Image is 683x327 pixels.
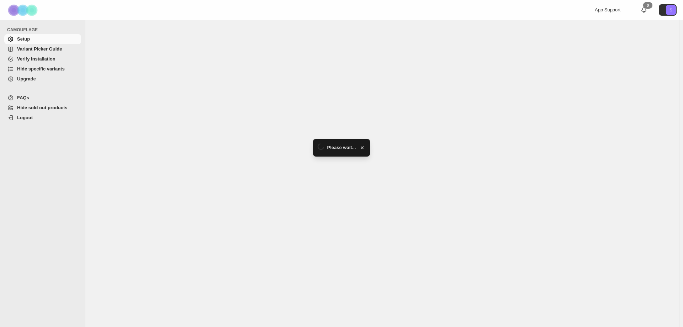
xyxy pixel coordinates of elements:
span: FAQs [17,95,29,100]
img: Camouflage [6,0,41,20]
text: S [669,8,672,12]
span: Verify Installation [17,56,55,62]
span: Hide sold out products [17,105,68,110]
a: Verify Installation [4,54,81,64]
a: Hide sold out products [4,103,81,113]
a: Hide specific variants [4,64,81,74]
span: CAMOUFLAGE [7,27,82,33]
a: Setup [4,34,81,44]
span: Setup [17,36,30,42]
div: 0 [643,2,652,9]
span: Upgrade [17,76,36,81]
a: Upgrade [4,74,81,84]
span: Please wait... [327,144,356,151]
span: Hide specific variants [17,66,65,72]
a: 0 [640,6,647,14]
span: App Support [595,7,620,12]
span: Variant Picker Guide [17,46,62,52]
a: Variant Picker Guide [4,44,81,54]
span: Avatar with initials S [666,5,676,15]
a: FAQs [4,93,81,103]
span: Logout [17,115,33,120]
a: Logout [4,113,81,123]
button: Avatar with initials S [659,4,677,16]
